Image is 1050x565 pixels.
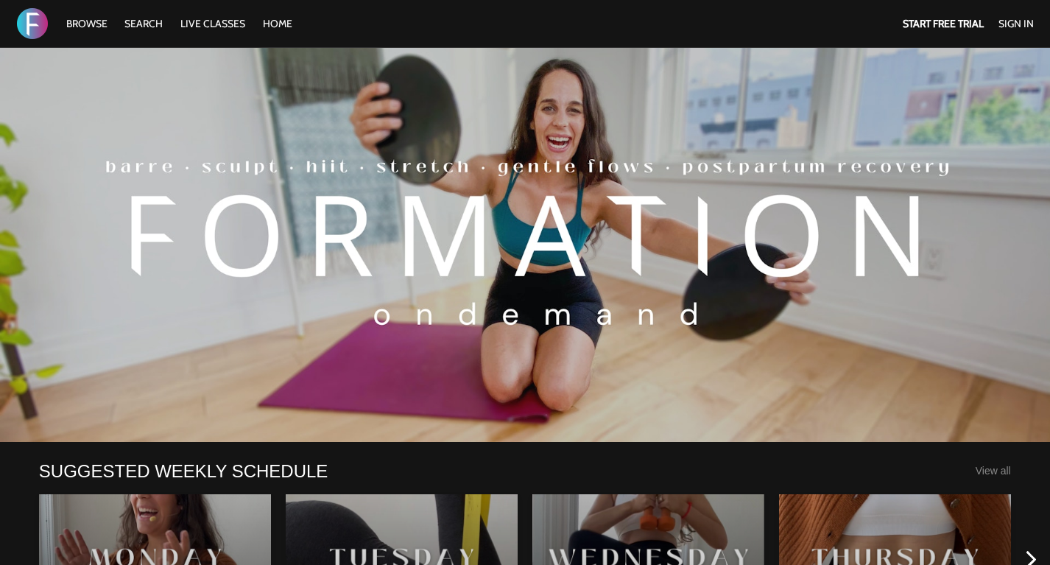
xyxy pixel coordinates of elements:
a: View all [976,465,1011,477]
a: HOME [256,17,300,30]
a: Browse [59,17,115,30]
a: Search [117,17,170,30]
nav: Primary [59,16,300,31]
img: FORMATION [17,8,48,39]
a: Sign In [998,17,1034,30]
a: LIVE CLASSES [173,17,253,30]
a: SUGGESTED WEEKLY SCHEDULE [39,460,328,482]
a: Start Free Trial [903,17,984,30]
